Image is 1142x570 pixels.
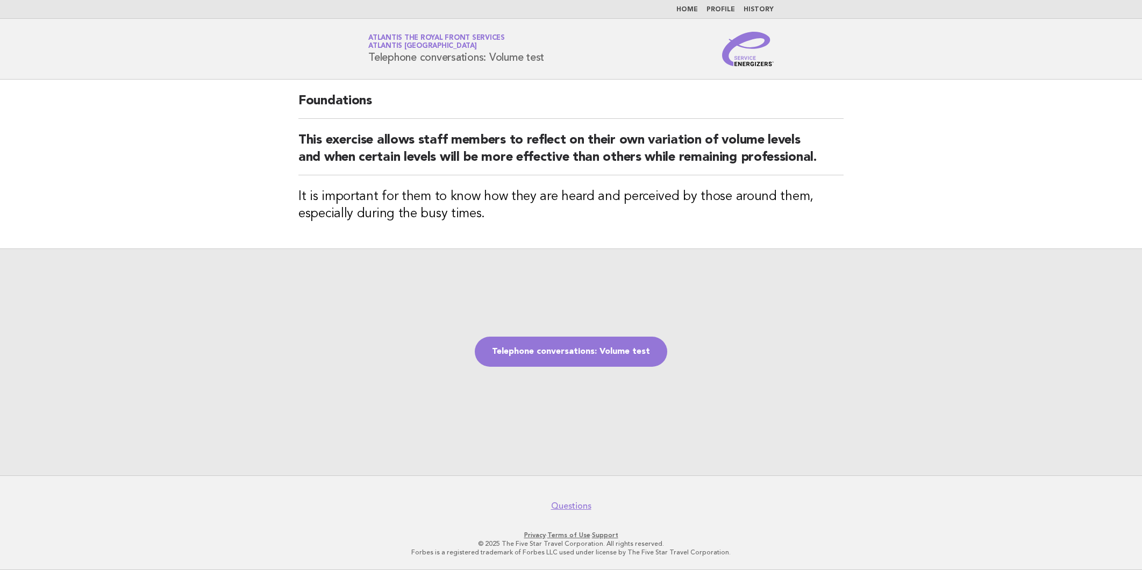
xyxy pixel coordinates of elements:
p: · · [242,531,900,539]
a: Profile [706,6,735,13]
a: Home [676,6,698,13]
a: Support [592,531,618,539]
h3: It is important for them to know how they are heard and perceived by those around them, especiall... [298,188,844,223]
h2: This exercise allows staff members to reflect on their own variation of volume levels and when ce... [298,132,844,175]
h1: Telephone conversations: Volume test [368,35,544,63]
p: Forbes is a registered trademark of Forbes LLC used under license by The Five Star Travel Corpora... [242,548,900,557]
h2: Foundations [298,92,844,119]
img: Service Energizers [722,32,774,66]
a: Questions [551,501,591,511]
p: © 2025 The Five Star Travel Corporation. All rights reserved. [242,539,900,548]
a: Atlantis The Royal Front ServicesAtlantis [GEOGRAPHIC_DATA] [368,34,505,49]
a: Telephone conversations: Volume test [475,337,667,367]
a: Privacy [524,531,546,539]
a: History [744,6,774,13]
span: Atlantis [GEOGRAPHIC_DATA] [368,43,477,50]
a: Terms of Use [547,531,590,539]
